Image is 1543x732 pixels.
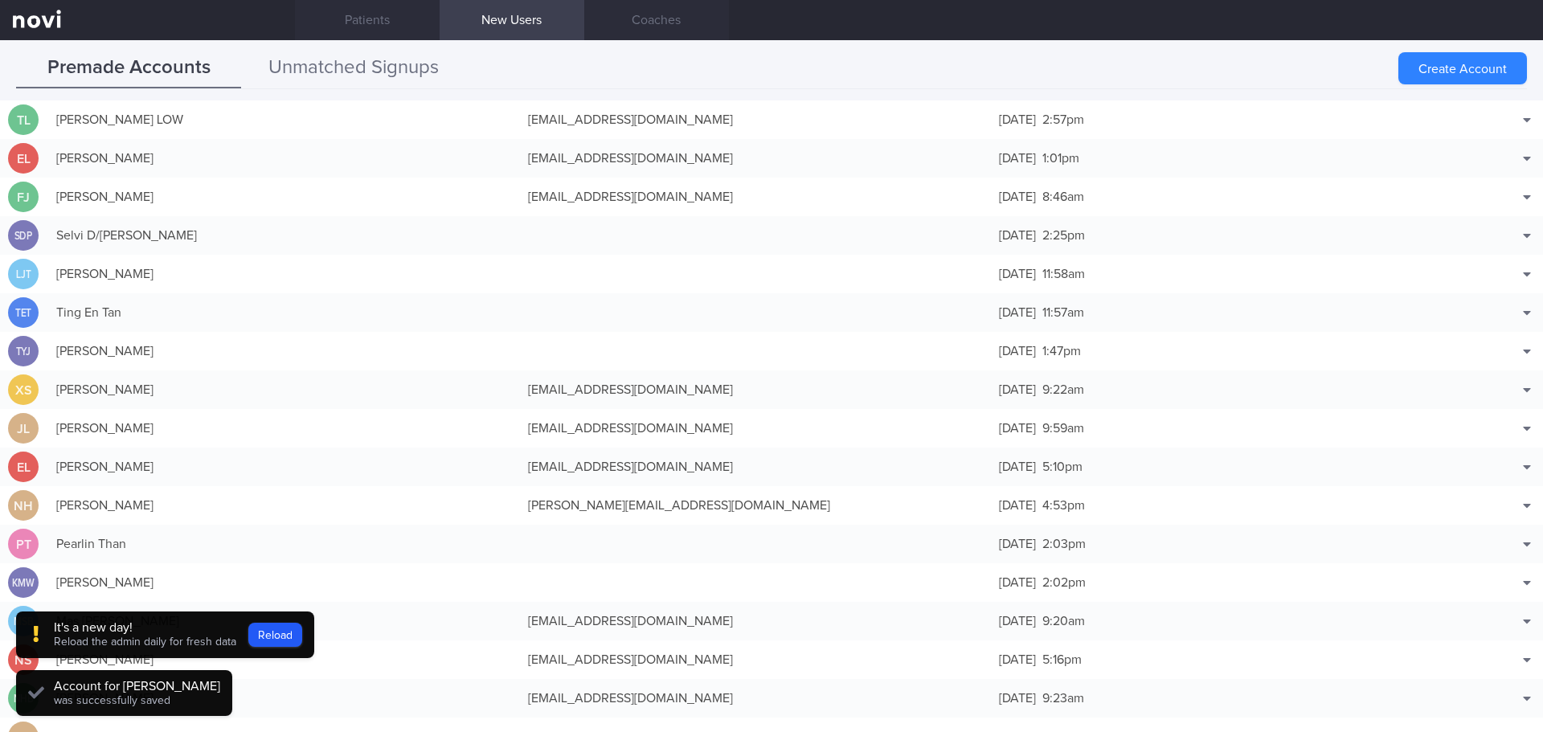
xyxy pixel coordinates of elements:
span: 2:02pm [1042,576,1086,589]
span: 5:16pm [1042,653,1082,666]
span: 2:03pm [1042,538,1086,550]
div: KMW [10,567,36,599]
div: [PERSON_NAME] [48,374,520,406]
div: LJT [10,259,36,290]
div: [EMAIL_ADDRESS][DOMAIN_NAME] [520,142,992,174]
div: It's a new day! [54,620,236,636]
span: 9:22am [1042,383,1084,396]
div: JL [8,413,39,444]
span: 9:59am [1042,422,1084,435]
span: [DATE] [999,422,1036,435]
div: [PERSON_NAME] [48,335,520,367]
span: [DATE] [999,383,1036,396]
span: Reload the admin daily for fresh data [54,636,236,648]
div: [EMAIL_ADDRESS][DOMAIN_NAME] [520,682,992,714]
div: [PERSON_NAME] [48,258,520,290]
button: Premade Accounts [16,48,241,88]
div: Pearlin Than [48,528,520,560]
span: 1:01pm [1042,152,1079,165]
div: EL [8,143,39,174]
div: [PERSON_NAME] [48,142,520,174]
span: [DATE] [999,538,1036,550]
span: 11:57am [1042,306,1084,319]
div: TL [8,104,39,136]
div: SDP [10,220,36,251]
div: [EMAIL_ADDRESS][DOMAIN_NAME] [520,374,992,406]
div: [PERSON_NAME] [48,412,520,444]
div: TET [10,297,36,329]
span: 2:25pm [1042,229,1085,242]
div: MSB [10,606,36,637]
span: [DATE] [999,190,1036,203]
div: [EMAIL_ADDRESS][DOMAIN_NAME] [520,605,992,637]
span: [DATE] [999,653,1036,666]
span: 11:58am [1042,268,1085,280]
span: [DATE] [999,692,1036,705]
div: [EMAIL_ADDRESS][DOMAIN_NAME] [520,412,992,444]
div: [PERSON_NAME] [48,451,520,483]
span: [DATE] [999,345,1036,358]
div: Mas [PERSON_NAME] [48,605,520,637]
span: 2:57pm [1042,113,1084,126]
div: FJ [8,182,39,213]
span: was successfully saved [54,695,170,706]
div: [PERSON_NAME][EMAIL_ADDRESS][DOMAIN_NAME] [520,489,992,521]
div: Selvi D/[PERSON_NAME] [48,219,520,251]
span: [DATE] [999,268,1036,280]
span: 4:53pm [1042,499,1085,512]
span: 9:23am [1042,692,1084,705]
div: XS [8,374,39,406]
span: [DATE] [999,113,1036,126]
div: [PERSON_NAME] [48,181,520,213]
span: [DATE] [999,306,1036,319]
span: [DATE] [999,615,1036,628]
div: [EMAIL_ADDRESS][DOMAIN_NAME] [520,104,992,136]
div: NHB [10,683,36,714]
span: 9:20am [1042,615,1085,628]
div: [EMAIL_ADDRESS][DOMAIN_NAME] [520,644,992,676]
div: [EMAIL_ADDRESS][DOMAIN_NAME] [520,181,992,213]
div: TYJ [10,336,36,367]
div: EL [8,452,39,483]
div: [PERSON_NAME] [48,566,520,599]
span: 1:47pm [1042,345,1081,358]
div: [PERSON_NAME] [48,489,520,521]
span: [DATE] [999,576,1036,589]
button: Create Account [1398,52,1527,84]
div: [EMAIL_ADDRESS][DOMAIN_NAME] [520,451,992,483]
div: [PERSON_NAME] LOW [48,104,520,136]
div: Ting En Tan [48,296,520,329]
button: Unmatched Signups [241,48,466,88]
span: 5:10pm [1042,460,1083,473]
span: [DATE] [999,499,1036,512]
span: [DATE] [999,229,1036,242]
span: [DATE] [999,460,1036,473]
button: Reload [248,623,302,647]
div: NS [8,644,39,676]
span: 8:46am [1042,190,1084,203]
span: [DATE] [999,152,1036,165]
div: Account for [PERSON_NAME] [54,678,220,694]
div: NH [8,490,39,521]
div: PT [8,529,39,560]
